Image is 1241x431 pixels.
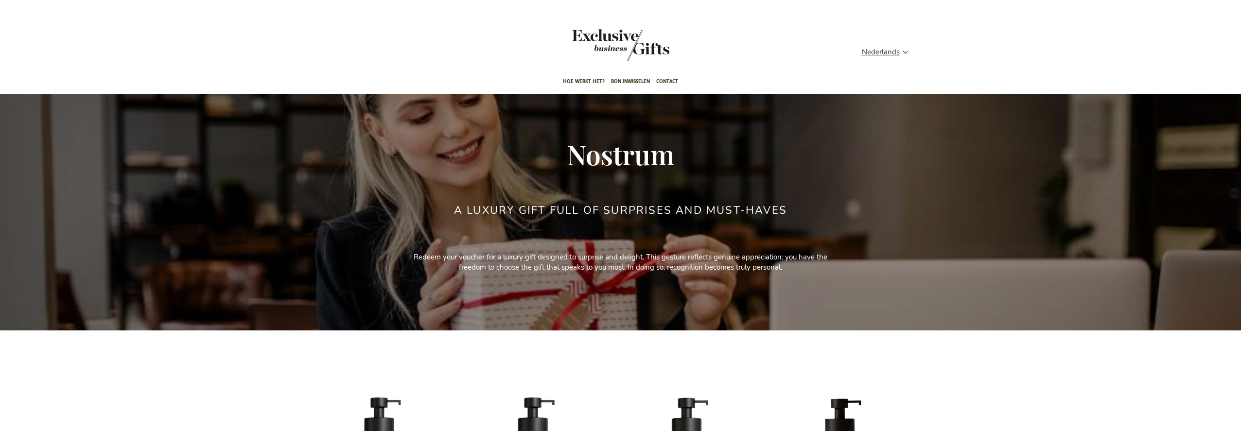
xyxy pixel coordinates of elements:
div: Nederlands [862,47,914,58]
h2: a luxury gift full of surprises and must-haves [454,205,787,216]
p: Redeem your voucher for a luxury gift designed to surprise and delight. This gesture reflects gen... [402,252,839,273]
span: Nederlands [862,47,900,58]
span: Nostrum [567,136,674,172]
span: Contact [656,70,678,93]
span: Bon inwisselen [611,70,650,93]
span: Hoe werkt het? [563,70,605,93]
